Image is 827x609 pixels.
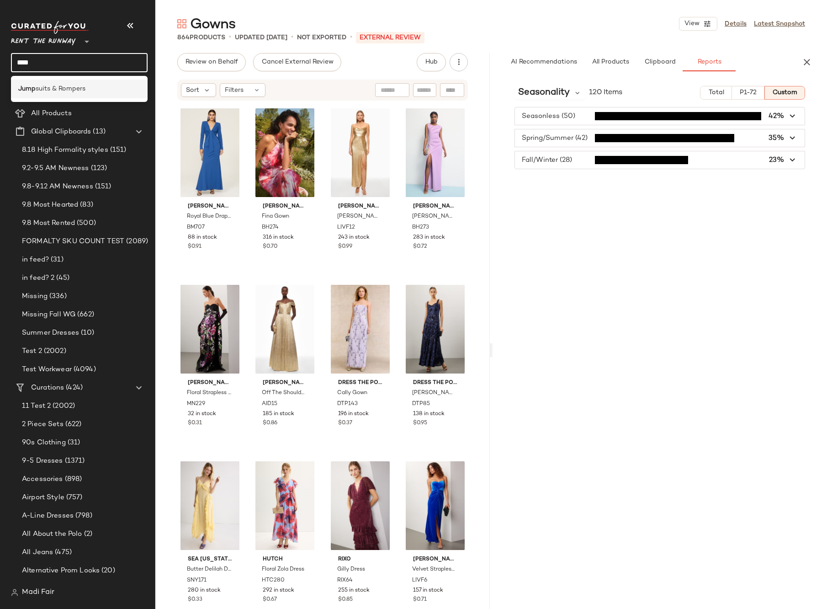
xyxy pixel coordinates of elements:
[235,33,287,43] p: updated [DATE]
[262,389,306,397] span: Off The Shoulder Gown
[261,59,333,66] span: Cancel External Review
[338,587,370,595] span: 255 in stock
[338,234,370,242] span: 243 in stock
[93,182,111,192] span: (151)
[255,283,314,375] img: AID15.jpg
[412,224,429,232] span: BH273
[31,108,72,119] span: All Products
[412,577,427,585] span: LIVF6
[79,328,95,338] span: (10)
[54,273,69,283] span: (45)
[764,86,805,100] button: Custom
[229,32,231,43] span: •
[187,224,205,232] span: BM707
[82,529,92,540] span: (2)
[22,419,64,430] span: 2 Piece Sets
[412,400,430,408] span: DTP85
[64,383,83,393] span: (424)
[53,547,72,558] span: (475)
[337,213,382,221] span: [PERSON_NAME] Sequin Gown
[331,283,390,375] img: DTP143.jpg
[22,401,51,411] span: 11 Test 2
[177,33,225,43] div: Products
[100,566,115,576] span: (20)
[417,53,446,71] button: Hub
[263,587,294,595] span: 292 in stock
[177,19,186,28] img: svg%3e
[22,346,42,357] span: Test 2
[263,410,294,418] span: 185 in stock
[49,255,64,265] span: (31)
[684,20,700,27] span: View
[225,85,244,95] span: Filters
[255,107,314,199] img: BH274.jpg
[22,273,54,283] span: in feed? 2
[338,379,382,387] span: Dress The Population
[177,53,246,71] button: Review on Behalf
[11,31,76,48] span: Rent the Runway
[22,456,63,466] span: 9-5 Dresses
[74,511,92,521] span: (798)
[262,213,289,221] span: Fina Gown
[91,127,106,137] span: (13)
[66,438,80,448] span: (31)
[263,379,307,387] span: [PERSON_NAME]
[22,182,93,192] span: 9.8-9.12 AM Newness
[262,566,304,574] span: Floral Zola Dress
[22,492,64,503] span: Airport Style
[679,17,717,31] button: View
[331,459,390,552] img: RIX64.jpg
[337,389,367,397] span: Cally Gown
[412,389,456,397] span: [PERSON_NAME] Sequin Gown
[515,107,805,125] button: Seasonless (50)42%
[413,410,445,418] span: 138 in stock
[518,86,570,100] span: Seasonality
[18,84,36,94] b: Jump
[75,310,94,320] span: (662)
[187,566,231,574] span: Butter Delilah Dress
[697,59,721,66] span: Reports
[11,589,18,596] img: svg%3e
[187,400,205,408] span: MN229
[22,438,66,448] span: 90s Clothing
[188,410,216,418] span: 32 in stock
[63,474,82,485] span: (898)
[188,556,232,564] span: Sea [US_STATE]
[338,596,353,604] span: $0.85
[22,566,100,576] span: Alternative Prom Looks
[255,459,314,552] img: HTC280.jpg
[338,419,352,427] span: $0.37
[356,32,424,43] p: External REVIEW
[510,59,577,66] span: AI Recommendations
[263,596,277,604] span: $0.67
[412,566,456,574] span: Velvet Strapless Gown
[413,203,457,211] span: [PERSON_NAME]
[413,587,443,595] span: 157 in stock
[263,556,307,564] span: Hutch
[337,566,365,574] span: Gilly Dress
[187,389,231,397] span: Floral Strapless Gown
[22,328,79,338] span: Summer Dresses
[263,234,294,242] span: 316 in stock
[42,346,66,357] span: (2002)
[262,400,277,408] span: AID15
[700,86,732,100] button: Total
[48,291,67,302] span: (336)
[89,163,107,174] span: (123)
[180,459,239,552] img: SNY171.jpg
[187,213,231,221] span: Royal Blue Draped Gown
[22,255,49,265] span: in feed?
[22,529,82,540] span: All About the Polo
[22,364,72,375] span: Test Workwear
[413,234,445,242] span: 283 in stock
[190,16,235,34] span: Gowns
[64,492,83,503] span: (757)
[337,577,353,585] span: RIX64
[725,19,747,29] a: Details
[754,19,805,29] a: Latest Snapshot
[22,200,78,210] span: 9.8 Most Hearted
[337,400,358,408] span: DTP143
[186,85,199,95] span: Sort
[22,145,108,155] span: 8.18 High Formality styles
[185,59,238,66] span: Review on Behalf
